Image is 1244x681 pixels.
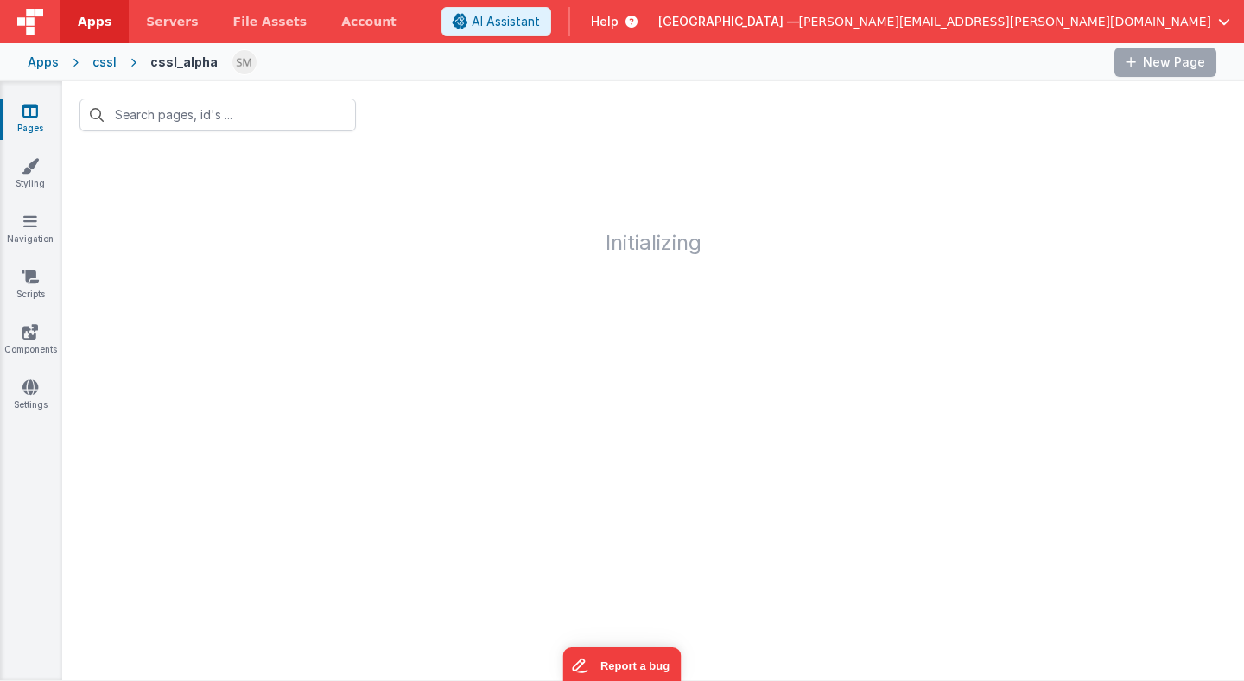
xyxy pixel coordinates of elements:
[799,13,1211,30] span: [PERSON_NAME][EMAIL_ADDRESS][PERSON_NAME][DOMAIN_NAME]
[79,99,356,131] input: Search pages, id's ...
[62,149,1244,254] h1: Initializing
[146,13,198,30] span: Servers
[1114,48,1216,77] button: New Page
[472,13,540,30] span: AI Assistant
[150,54,218,71] div: cssl_alpha
[28,54,59,71] div: Apps
[441,7,551,36] button: AI Assistant
[92,54,117,71] div: cssl
[591,13,619,30] span: Help
[658,13,1230,30] button: [GEOGRAPHIC_DATA] — [PERSON_NAME][EMAIL_ADDRESS][PERSON_NAME][DOMAIN_NAME]
[233,13,308,30] span: File Assets
[658,13,799,30] span: [GEOGRAPHIC_DATA] —
[78,13,111,30] span: Apps
[232,50,257,74] img: e9616e60dfe10b317d64a5e98ec8e357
